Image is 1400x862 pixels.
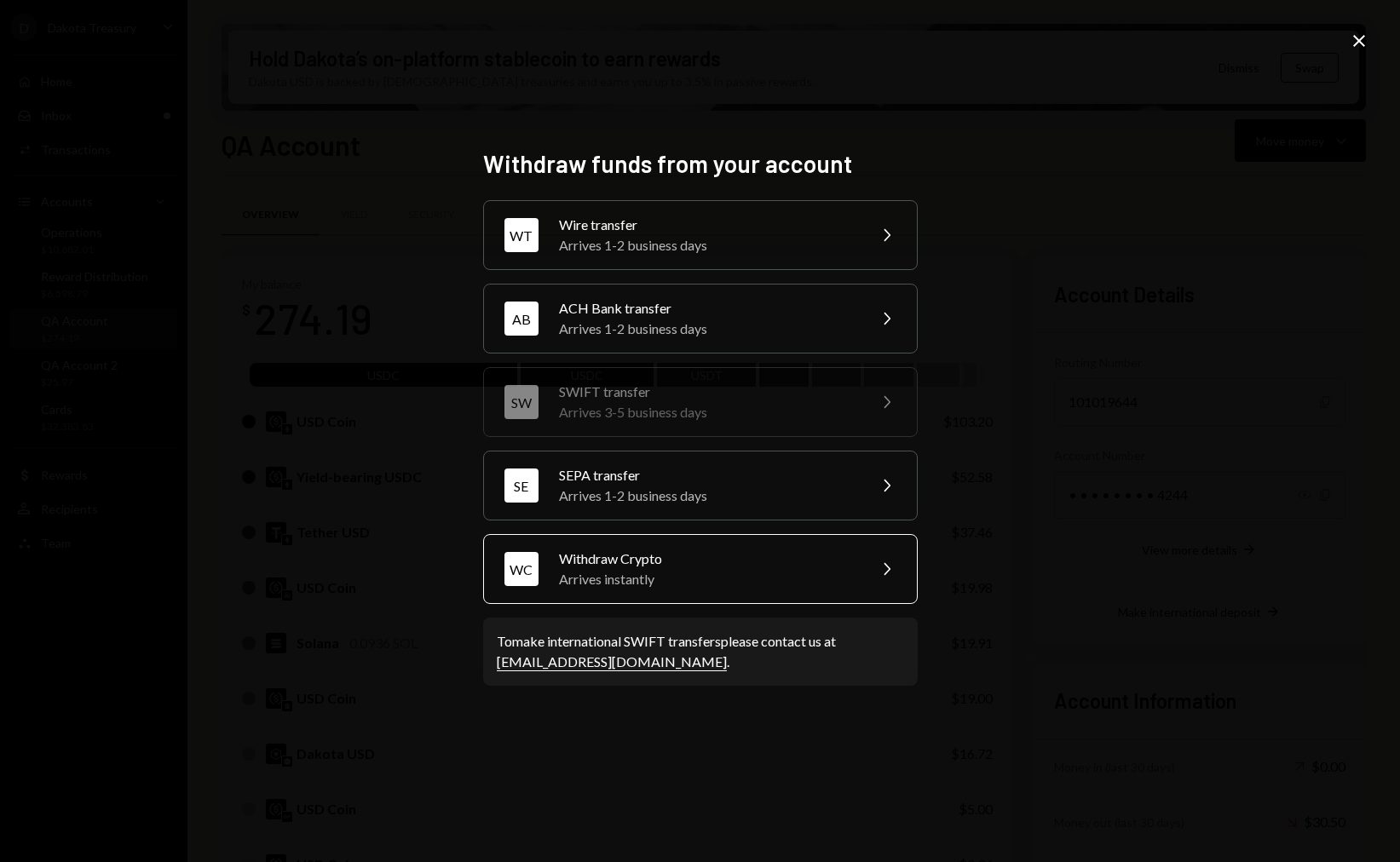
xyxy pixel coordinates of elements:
[483,284,918,353] button: ABACH Bank transferArrives 1-2 business days
[559,402,856,422] div: Arrives 3-5 business days
[504,468,539,503] div: SE
[483,367,918,437] button: SWSWIFT transferArrives 3-5 business days
[483,451,918,520] button: SESEPA transferArrives 1-2 business days
[559,382,856,402] div: SWIFT transfer
[504,218,539,252] div: WT
[559,298,856,319] div: ACH Bank transfer
[559,215,856,235] div: Wire transfer
[504,385,539,419] div: SW
[504,552,539,586] div: WC
[497,631,904,672] div: To make international SWIFT transfers please contact us at .
[559,569,856,589] div: Arrives instantly
[497,653,727,671] a: [EMAIL_ADDRESS][DOMAIN_NAME]
[483,147,918,181] h2: Withdraw funds from your account
[559,549,856,569] div: Withdraw Crypto
[483,534,918,604] button: WCWithdraw CryptoArrives instantly
[504,302,539,336] div: AB
[559,235,856,256] div: Arrives 1-2 business days
[483,200,918,270] button: WTWire transferArrives 1-2 business days
[559,465,856,486] div: SEPA transfer
[559,486,856,506] div: Arrives 1-2 business days
[559,319,856,339] div: Arrives 1-2 business days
